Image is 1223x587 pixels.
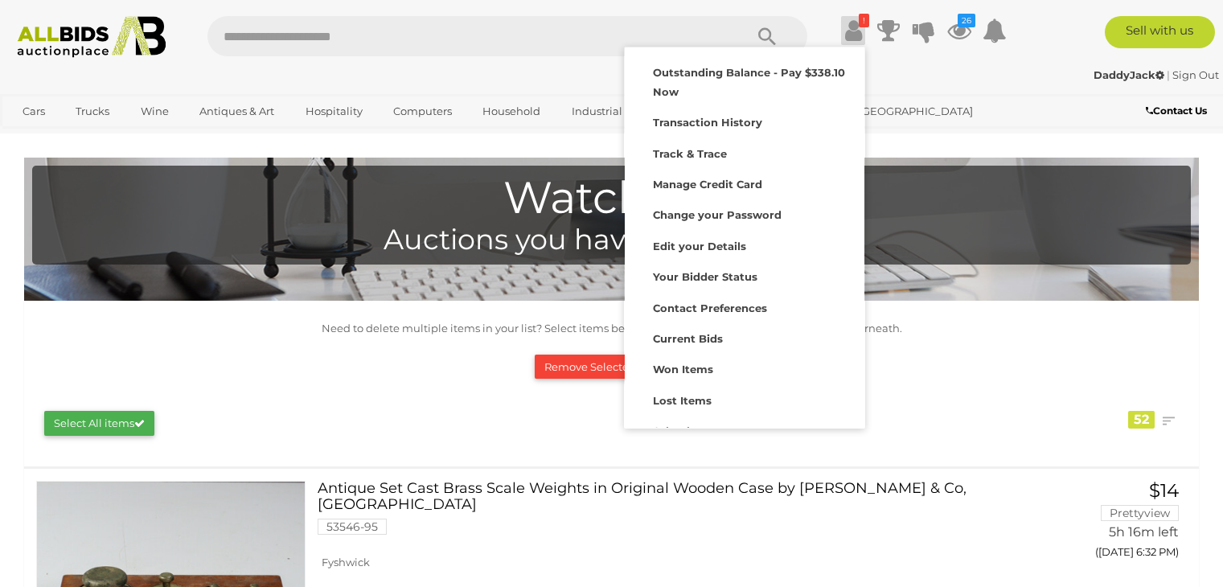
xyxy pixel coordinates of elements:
[653,394,712,407] strong: Lost Items
[625,352,864,383] a: Won Items
[383,98,462,125] a: Computers
[295,98,373,125] a: Hospitality
[561,98,633,125] a: Industrial
[625,167,864,198] a: Manage Credit Card
[1094,68,1164,81] strong: DaddyJack
[65,98,120,125] a: Trucks
[653,425,706,437] strong: Sale Alert
[653,332,723,345] strong: Current Bids
[330,481,991,547] a: Antique Set Cast Brass Scale Weights in Original Wooden Case by [PERSON_NAME] & Co, [GEOGRAPHIC_D...
[1149,479,1179,502] span: $14
[1016,481,1184,567] a: $14 Prettyview 5h 16m left ([DATE] 6:32 PM)
[625,291,864,322] a: Contact Preferences
[848,98,983,125] a: [GEOGRAPHIC_DATA]
[1172,68,1219,81] a: Sign Out
[653,116,762,129] strong: Transaction History
[653,66,845,97] strong: Outstanding Balance - Pay $338.10 Now
[32,319,1191,338] p: Need to delete multiple items in your list? Select items below and click "Remove Selected" button...
[1094,68,1167,81] a: DaddyJack
[625,260,864,290] a: Your Bidder Status
[1146,102,1211,120] a: Contact Us
[625,137,864,167] a: Track & Trace
[841,16,865,45] a: !
[653,270,757,283] strong: Your Bidder Status
[472,98,551,125] a: Household
[1105,16,1215,48] a: Sell with us
[12,98,55,125] a: Cars
[653,240,746,252] strong: Edit your Details
[727,16,807,56] button: Search
[625,55,864,105] a: Outstanding Balance - Pay $338.10 Now
[625,105,864,136] a: Transaction History
[625,229,864,260] a: Edit your Details
[947,16,971,45] a: 26
[44,411,154,436] button: Select All items
[130,98,179,125] a: Wine
[653,302,767,314] strong: Contact Preferences
[9,16,174,58] img: Allbids.com.au
[1128,411,1155,429] div: 52
[653,363,713,376] strong: Won Items
[958,14,975,27] i: 26
[40,174,1183,223] h1: Watching
[653,178,762,191] strong: Manage Credit Card
[625,384,864,414] a: Lost Items
[859,14,869,27] i: !
[625,414,864,445] a: Sale Alert
[1146,105,1207,117] b: Contact Us
[653,147,727,160] strong: Track & Trace
[625,198,864,228] a: Change your Password
[653,208,782,221] strong: Change your Password
[40,224,1183,256] h4: Auctions you have your eye on
[535,355,688,380] button: Remove Selected Items
[1167,68,1170,81] span: |
[189,98,285,125] a: Antiques & Art
[625,322,864,352] a: Current Bids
